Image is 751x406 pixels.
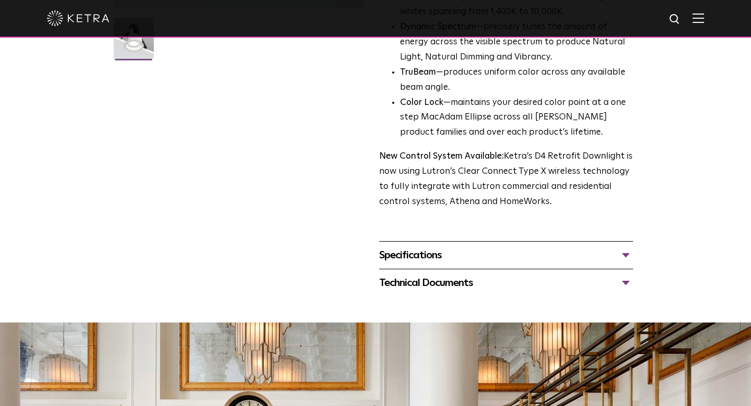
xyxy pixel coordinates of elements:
[114,18,154,66] img: D4R Retrofit Downlight
[400,65,633,95] li: —produces uniform color across any available beam angle.
[400,98,443,107] strong: Color Lock
[693,13,704,23] img: Hamburger%20Nav.svg
[400,68,436,77] strong: TruBeam
[400,20,633,65] li: —precisely tunes the amount of energy across the visible spectrum to produce Natural Light, Natur...
[379,247,633,264] div: Specifications
[379,274,633,291] div: Technical Documents
[379,149,633,210] p: Ketra’s D4 Retrofit Downlight is now using Lutron’s Clear Connect Type X wireless technology to f...
[47,10,110,26] img: ketra-logo-2019-white
[400,95,633,141] li: —maintains your desired color point at a one step MacAdam Ellipse across all [PERSON_NAME] produc...
[669,13,682,26] img: search icon
[379,152,504,161] strong: New Control System Available:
